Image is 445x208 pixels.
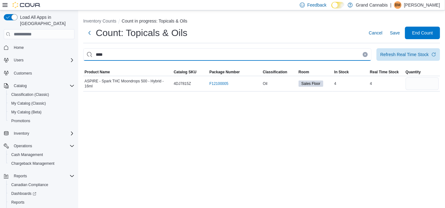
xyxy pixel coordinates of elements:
button: Catalog [11,82,29,90]
a: F12100005 [209,81,228,86]
span: Product Name [84,70,110,75]
span: Users [14,58,23,63]
span: Promotions [9,117,74,125]
button: Catalog SKU [172,68,208,76]
span: Inventory [11,130,74,137]
span: Home [14,45,24,50]
span: Customers [11,69,74,77]
button: Inventory [11,130,32,137]
span: Customers [14,71,32,76]
span: Oil [263,81,268,86]
button: Refresh Real Time Stock [376,48,440,61]
button: Inventory [1,129,77,138]
span: Cancel [369,30,382,36]
button: Reports [6,198,77,207]
button: Users [1,56,77,65]
button: Reports [1,172,77,180]
button: End Count [405,27,440,39]
span: Operations [14,143,32,148]
span: Classification (Classic) [11,92,49,97]
span: Promotions [11,118,30,123]
span: Operations [11,142,74,150]
span: Reports [11,200,24,205]
span: Load All Apps in [GEOGRAPHIC_DATA] [18,14,74,27]
span: ASPIRE - Spark THC Moondrops 500 - Hybrid - 16ml [84,79,171,89]
a: My Catalog (Beta) [9,108,44,116]
button: Quantity [404,68,440,76]
span: Classification [263,70,287,75]
span: Home [11,44,74,51]
button: Next [83,27,96,39]
div: 4 [333,80,369,87]
a: Classification (Classic) [9,91,52,98]
span: Reports [9,199,74,206]
span: Catalog [14,83,27,88]
a: Promotions [9,117,33,125]
nav: An example of EuiBreadcrumbs [83,18,440,25]
span: Reports [14,174,27,179]
div: Refresh Real Time Stock [380,51,429,58]
span: Dashboards [9,190,74,197]
button: Cancel [366,27,385,39]
span: Room [299,70,309,75]
span: Dark Mode [331,8,332,9]
button: Cash Management [6,150,77,159]
span: Inventory [14,131,29,136]
a: Cash Management [9,151,45,159]
span: Real Time Stock [370,70,399,75]
button: Classification [262,68,297,76]
span: Dashboards [11,191,36,196]
span: In Stock [334,70,349,75]
span: BM [395,1,401,9]
a: Reports [9,199,27,206]
button: Home [1,43,77,52]
span: Canadian Compliance [9,181,74,189]
span: My Catalog (Classic) [11,101,46,106]
button: Inventory Counts [83,18,116,23]
div: 4 [369,80,404,87]
span: Catalog [11,82,74,90]
span: My Catalog (Classic) [9,100,74,107]
div: Britteny Mousseau [394,1,402,9]
span: Feedback [307,2,326,8]
span: Users [11,56,74,64]
p: | [390,1,391,9]
span: Save [390,30,400,36]
a: Dashboards [9,190,39,197]
span: Cash Management [9,151,74,159]
button: Real Time Stock [369,68,404,76]
span: Chargeback Management [9,160,74,167]
button: Package Number [208,68,262,76]
button: Clear input [363,52,368,57]
button: Users [11,56,26,64]
span: Canadian Compliance [11,182,48,187]
span: Quantity [406,70,421,75]
p: Grand Cannabis [356,1,388,9]
img: Cova [13,2,41,8]
button: Count in progress: Topicals & Oils [122,18,187,23]
button: My Catalog (Beta) [6,108,77,117]
a: My Catalog (Classic) [9,100,49,107]
button: Operations [1,142,77,150]
span: My Catalog (Beta) [11,110,42,115]
button: Classification (Classic) [6,90,77,99]
p: [PERSON_NAME] [404,1,440,9]
button: Canadian Compliance [6,180,77,189]
button: My Catalog (Classic) [6,99,77,108]
button: Operations [11,142,35,150]
span: My Catalog (Beta) [9,108,74,116]
span: Cash Management [11,152,43,157]
span: Reports [11,172,74,180]
button: Chargeback Management [6,159,77,168]
button: Save [387,27,402,39]
input: Dark Mode [331,2,345,8]
button: Catalog [1,81,77,90]
a: Canadian Compliance [9,181,51,189]
a: Dashboards [6,189,77,198]
button: Promotions [6,117,77,125]
input: This is a search bar. After typing your query, hit enter to filter the results lower in the page. [83,48,371,61]
a: Home [11,44,26,51]
span: Catalog SKU [174,70,197,75]
span: End Count [412,30,433,36]
a: Customers [11,70,34,77]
